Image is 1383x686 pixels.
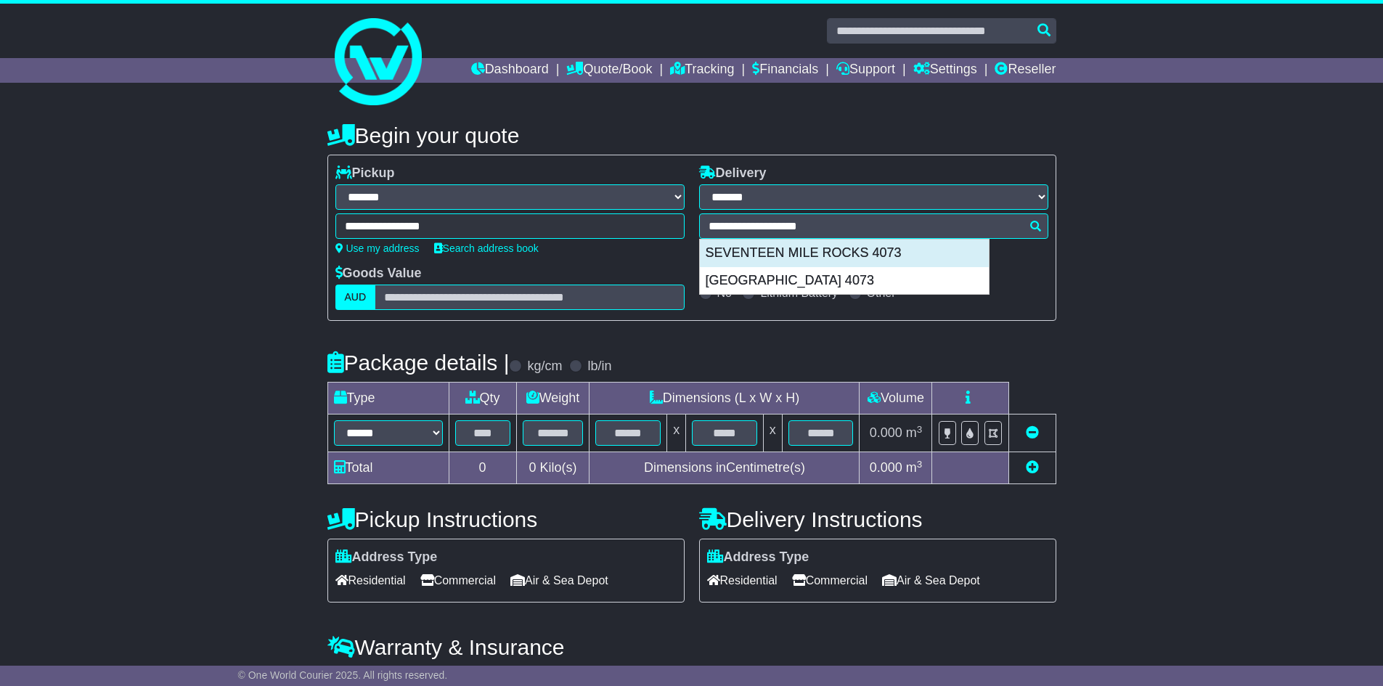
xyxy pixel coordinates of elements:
[707,569,778,592] span: Residential
[516,383,589,415] td: Weight
[699,507,1056,531] h4: Delivery Instructions
[420,569,496,592] span: Commercial
[327,452,449,484] td: Total
[670,58,734,83] a: Tracking
[667,415,686,452] td: x
[335,569,406,592] span: Residential
[527,359,562,375] label: kg/cm
[335,266,422,282] label: Goods Value
[860,383,932,415] td: Volume
[510,569,608,592] span: Air & Sea Depot
[699,213,1048,239] typeahead: Please provide city
[335,550,438,565] label: Address Type
[471,58,549,83] a: Dashboard
[752,58,818,83] a: Financials
[335,166,395,181] label: Pickup
[327,507,685,531] h4: Pickup Instructions
[238,669,448,681] span: © One World Courier 2025. All rights reserved.
[587,359,611,375] label: lb/in
[566,58,652,83] a: Quote/Book
[516,452,589,484] td: Kilo(s)
[700,240,989,267] div: SEVENTEEN MILE ROCKS 4073
[327,123,1056,147] h4: Begin your quote
[792,569,868,592] span: Commercial
[327,351,510,375] h4: Package details |
[917,459,923,470] sup: 3
[589,452,860,484] td: Dimensions in Centimetre(s)
[335,285,376,310] label: AUD
[1026,460,1039,475] a: Add new item
[327,635,1056,659] h4: Warranty & Insurance
[870,425,902,440] span: 0.000
[763,415,782,452] td: x
[529,460,536,475] span: 0
[906,460,923,475] span: m
[449,383,516,415] td: Qty
[335,242,420,254] a: Use my address
[836,58,895,83] a: Support
[434,242,539,254] a: Search address book
[1026,425,1039,440] a: Remove this item
[449,452,516,484] td: 0
[700,267,989,295] div: [GEOGRAPHIC_DATA] 4073
[882,569,980,592] span: Air & Sea Depot
[589,383,860,415] td: Dimensions (L x W x H)
[870,460,902,475] span: 0.000
[707,550,809,565] label: Address Type
[699,166,767,181] label: Delivery
[327,383,449,415] td: Type
[995,58,1056,83] a: Reseller
[917,424,923,435] sup: 3
[913,58,977,83] a: Settings
[906,425,923,440] span: m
